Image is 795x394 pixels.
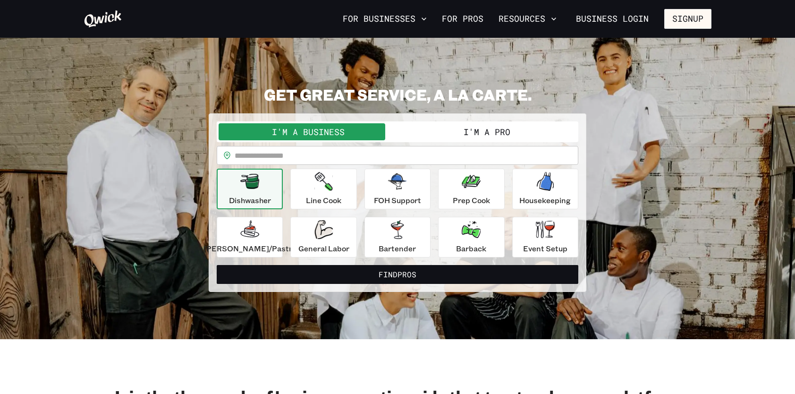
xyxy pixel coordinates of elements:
[229,195,271,206] p: Dishwasher
[453,195,490,206] p: Prep Cook
[568,9,657,29] a: Business Login
[298,243,349,254] p: General Labor
[217,265,578,284] button: FindPros
[438,11,487,27] a: For Pros
[209,85,586,104] h2: GET GREAT SERVICE, A LA CARTE.
[290,169,356,209] button: Line Cook
[379,243,416,254] p: Bartender
[495,11,560,27] button: Resources
[397,123,576,140] button: I'm a Pro
[217,169,283,209] button: Dishwasher
[217,217,283,257] button: [PERSON_NAME]/Pastry
[290,217,356,257] button: General Labor
[438,217,504,257] button: Barback
[339,11,431,27] button: For Businesses
[519,195,571,206] p: Housekeeping
[523,243,567,254] p: Event Setup
[374,195,421,206] p: FOH Support
[456,243,486,254] p: Barback
[364,169,431,209] button: FOH Support
[203,243,296,254] p: [PERSON_NAME]/Pastry
[306,195,341,206] p: Line Cook
[364,217,431,257] button: Bartender
[512,217,578,257] button: Event Setup
[512,169,578,209] button: Housekeeping
[219,123,397,140] button: I'm a Business
[438,169,504,209] button: Prep Cook
[664,9,711,29] button: Signup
